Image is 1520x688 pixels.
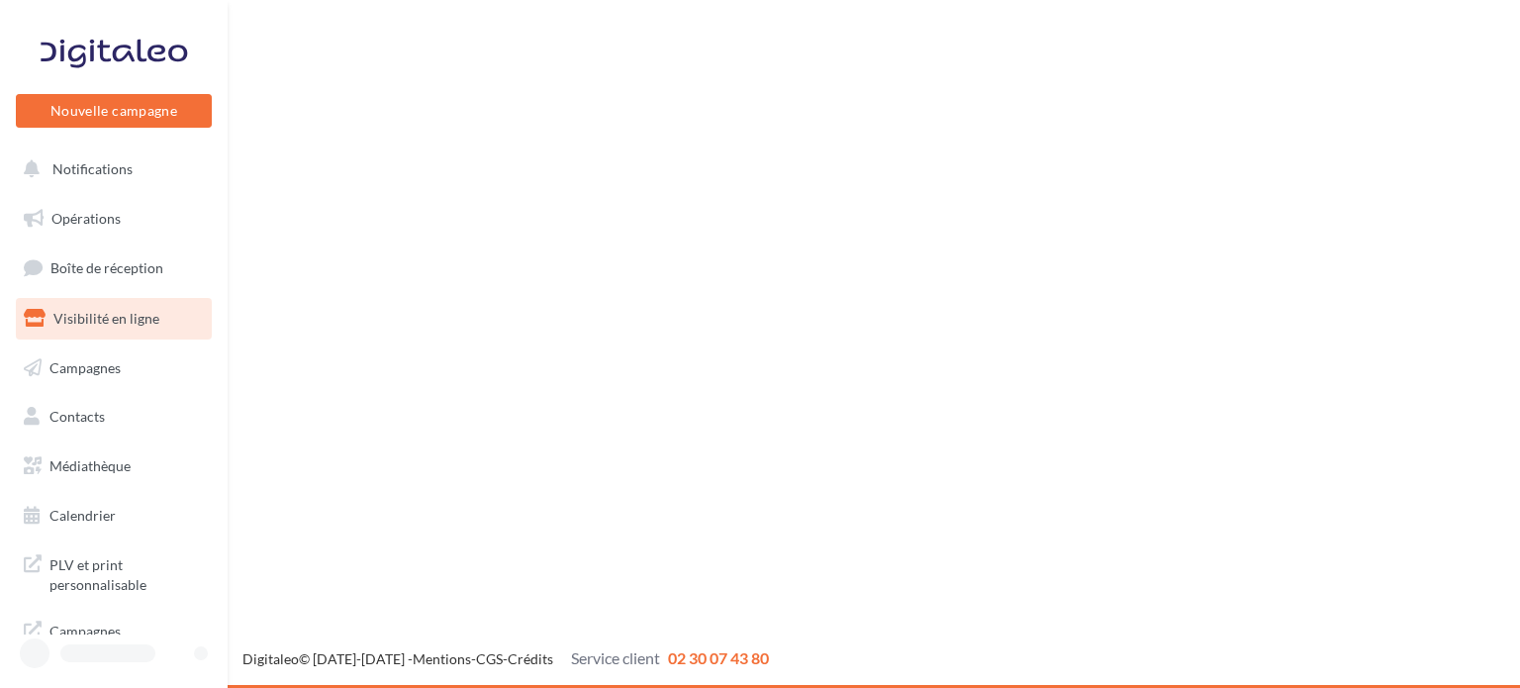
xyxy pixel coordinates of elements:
[476,650,503,667] a: CGS
[51,210,121,227] span: Opérations
[53,310,159,327] span: Visibilité en ligne
[12,610,216,668] a: Campagnes DataOnDemand
[49,507,116,524] span: Calendrier
[49,618,204,660] span: Campagnes DataOnDemand
[12,396,216,438] a: Contacts
[49,551,204,594] span: PLV et print personnalisable
[50,259,163,276] span: Boîte de réception
[12,246,216,289] a: Boîte de réception
[413,650,471,667] a: Mentions
[49,408,105,425] span: Contacts
[668,648,769,667] span: 02 30 07 43 80
[508,650,553,667] a: Crédits
[16,94,212,128] button: Nouvelle campagne
[49,457,131,474] span: Médiathèque
[52,160,133,177] span: Notifications
[49,358,121,375] span: Campagnes
[12,198,216,240] a: Opérations
[12,148,208,190] button: Notifications
[12,347,216,389] a: Campagnes
[12,543,216,602] a: PLV et print personnalisable
[12,298,216,340] a: Visibilité en ligne
[12,445,216,487] a: Médiathèque
[242,650,769,667] span: © [DATE]-[DATE] - - -
[571,648,660,667] span: Service client
[242,650,299,667] a: Digitaleo
[12,495,216,537] a: Calendrier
